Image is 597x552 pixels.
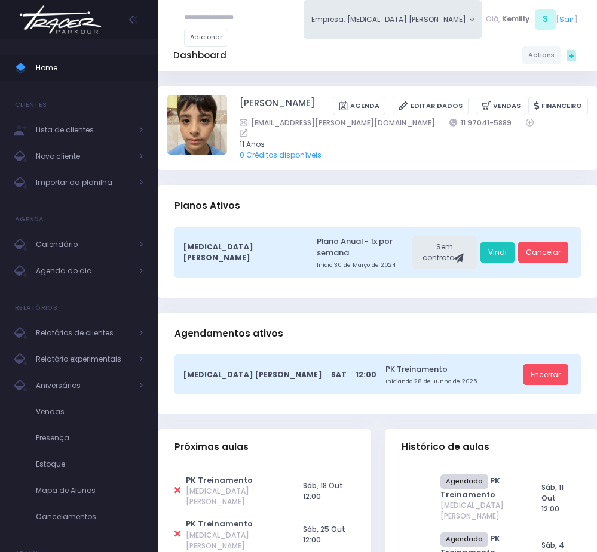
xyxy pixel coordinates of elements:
span: Aniversários [36,378,131,393]
a: 0 Créditos disponíveis [240,150,322,160]
span: [MEDICAL_DATA] [PERSON_NAME] [186,530,281,551]
a: Vindi [480,242,515,263]
span: [MEDICAL_DATA] [PERSON_NAME] [183,369,322,380]
a: Actions [522,46,561,64]
span: Sáb, 25 Out 12:00 [303,524,345,545]
a: [EMAIL_ADDRESS][PERSON_NAME][DOMAIN_NAME] [240,117,435,128]
small: Iniciando 28 de Junho de 2025 [385,377,519,386]
span: Calendário [36,237,131,252]
h3: Planos Ativos [174,189,240,223]
span: [MEDICAL_DATA] [PERSON_NAME] [440,500,521,522]
span: Vendas [36,404,143,420]
small: Início 30 de Março de 2024 [317,261,408,269]
span: Relatórios de clientes [36,325,131,341]
span: Cancelamentos [36,509,143,525]
span: Histórico de aulas [402,442,489,452]
span: Sat [331,369,347,380]
span: 11 Anos [240,139,574,150]
span: Sáb, 18 Out 12:00 [303,480,343,501]
a: Agenda [333,97,385,115]
span: [MEDICAL_DATA] [PERSON_NAME] [186,486,281,507]
span: S [535,9,556,30]
a: [PERSON_NAME] [240,97,315,115]
span: Importar da planilha [36,175,131,190]
div: [ ] [482,7,582,32]
span: Agendado [440,474,488,489]
a: Cancelar [518,242,568,263]
span: Agendado [440,532,488,547]
span: Mapa de Alunos [36,483,143,498]
a: Vendas [476,97,526,115]
span: Relatório experimentais [36,351,131,367]
span: Presença [36,430,143,446]
img: Arthur Castro [167,95,227,155]
a: PK Treinamento [385,363,519,375]
span: Lista de clientes [36,122,131,138]
h3: Agendamentos ativos [174,316,283,351]
a: Plano Anual - 1x por semana [317,236,408,259]
h4: Agenda [15,208,44,232]
a: PK Treinamento [186,518,253,529]
a: Encerrar [523,364,568,386]
div: Sem contrato [412,236,477,269]
span: Home [36,60,143,76]
a: 11 97041-5889 [449,117,512,128]
span: Estoque [36,457,143,472]
a: Adicionar [184,29,228,47]
a: Editar Dados [393,97,468,115]
span: Kemilly [502,14,529,24]
span: 12:00 [356,369,376,380]
span: Sáb, 11 Out 12:00 [541,482,564,514]
a: PK Treinamento [186,474,253,486]
span: Novo cliente [36,149,131,164]
span: Olá, [486,14,500,24]
a: Sair [559,14,574,25]
span: Agenda do dia [36,263,131,279]
a: Financeiro [528,97,588,115]
h5: Dashboard [173,50,226,61]
span: Próximas aulas [174,442,249,452]
h4: Clientes [15,93,47,117]
h4: Relatórios [15,296,57,320]
span: [MEDICAL_DATA] [PERSON_NAME] [183,242,299,263]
